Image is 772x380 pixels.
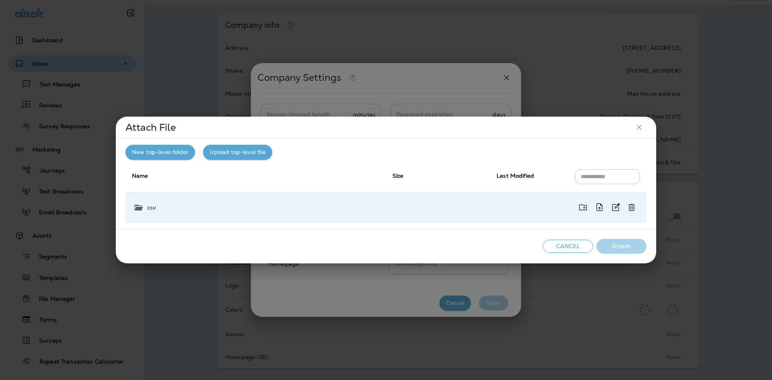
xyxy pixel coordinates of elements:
[125,145,195,160] button: New top-level folder
[132,172,148,179] span: Name
[543,240,593,253] button: Cancel
[575,199,591,216] div: Create new folder inside csv
[147,204,156,211] p: csv
[125,124,176,131] p: Attach File
[591,199,608,216] div: Upload a new file into folder csv
[608,199,624,216] div: Rename csv
[624,199,640,216] div: Delete csv
[632,120,647,135] button: close
[497,172,534,179] span: Last Modified
[203,145,272,160] button: Upload top-level file
[392,172,404,179] span: Size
